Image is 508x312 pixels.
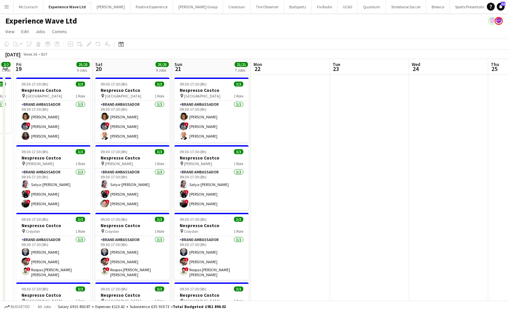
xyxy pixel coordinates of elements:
span: 09:30-17:30 (8h) [101,82,127,87]
span: 1 Role [234,229,243,234]
div: 09:30-17:30 (8h)3/3Nespresso Costco [PERSON_NAME]1 RoleBrand Ambassador3/309:30-17:30 (8h)Satya-[... [174,145,249,210]
span: 25 [490,65,499,73]
app-card-role: Brand Ambassador3/309:30-17:30 (8h)Satya-[PERSON_NAME]![PERSON_NAME]![PERSON_NAME] [95,168,169,210]
span: ! [185,200,189,204]
span: [PERSON_NAME] [26,161,54,166]
app-job-card: 09:30-17:30 (8h)3/3Nespresso Costco [GEOGRAPHIC_DATA]1 RoleBrand Ambassador3/309:30-17:30 (8h)[PE... [174,78,249,143]
span: 24 [411,65,420,73]
span: [GEOGRAPHIC_DATA] [26,298,62,303]
button: Sports Presentation Co [450,0,498,13]
app-job-card: 09:30-17:30 (8h)3/3Nespresso Costco Croydon1 RoleBrand Ambassador3/309:30-17:30 (8h)[PERSON_NAME]... [16,213,90,280]
span: 1 Role [155,94,164,98]
span: 3/3 [76,149,85,154]
button: Ballsportz [284,0,312,13]
app-user-avatar: Sophie Barnes [488,17,496,25]
span: 1 Role [155,229,164,234]
span: ! [106,190,110,194]
span: 32 [501,2,505,6]
span: 09:30-17:30 (8h) [22,286,48,291]
a: 32 [497,3,505,11]
span: [GEOGRAPHIC_DATA] [105,298,141,303]
button: [PERSON_NAME] [91,0,130,13]
h1: Experience Wave Ltd [5,16,77,26]
span: [PERSON_NAME] [184,161,212,166]
div: Salary £915 850.87 + Expenses £123.42 + Subsistence £35 919.73 = [58,304,226,309]
span: Sun [174,61,182,67]
span: Mon [254,61,262,67]
app-job-card: 09:30-17:30 (8h)3/3Nespresso Costco Croydon1 RoleBrand Ambassador3/309:30-17:30 (8h)[PERSON_NAME]... [95,213,169,280]
span: View [5,29,15,34]
div: 7 Jobs [235,68,248,73]
span: 09:30-17:30 (8h) [180,82,207,87]
span: 09:30-17:30 (8h) [180,286,207,291]
span: 1 Role [75,94,85,98]
span: ! [185,122,189,126]
h3: Nespresso Costco [95,222,169,228]
span: Jobs [35,29,45,34]
span: 09:30-17:30 (8h) [180,217,207,222]
span: Week 38 [22,52,38,57]
span: ! [106,267,110,271]
span: [GEOGRAPHIC_DATA] [26,94,62,98]
app-job-card: 09:30-17:30 (8h)3/3Nespresso Costco [PERSON_NAME]1 RoleBrand Ambassador3/309:30-17:30 (8h)Satya-[... [95,145,169,210]
div: [DATE] [5,51,21,58]
span: 1 Role [234,94,243,98]
span: 09:30-17:30 (8h) [22,82,48,87]
span: 23 [332,65,340,73]
span: 1 Role [75,298,85,303]
button: Streetwise Soccer [386,0,426,13]
button: [PERSON_NAME] Group [173,0,223,13]
button: The Observer [251,0,284,13]
h3: Nespresso Costco [16,87,90,93]
span: ! [185,190,189,194]
button: Quantum [358,0,386,13]
span: 09:30-17:30 (8h) [22,217,48,222]
app-card-role: Brand Ambassador3/309:30-17:30 (8h)Satya-[PERSON_NAME]![PERSON_NAME]![PERSON_NAME] [16,168,90,210]
span: Sat [95,61,103,67]
h3: Nespresso Costco [95,87,169,93]
button: Creatisan [223,0,251,13]
h3: Nespresso Costco [95,155,169,161]
span: ! [106,200,110,204]
app-user-avatar: Sophie Barnes [495,17,503,25]
app-job-card: 09:30-17:30 (8h)3/3Nespresso Costco [PERSON_NAME]1 RoleBrand Ambassador3/309:30-17:30 (8h)Satya-[... [16,145,90,210]
span: 21 [173,65,182,73]
span: 09:30-17:30 (8h) [22,149,48,154]
app-card-role: Brand Ambassador3/309:30-17:30 (8h)[PERSON_NAME]![PERSON_NAME]!Roopas [PERSON_NAME] [PERSON_NAME] [95,236,169,280]
app-card-role: Brand Ambassador3/309:30-17:30 (8h)[PERSON_NAME]![PERSON_NAME]!Roopas [PERSON_NAME] [PERSON_NAME] [16,236,90,280]
button: Positive Experience [130,0,173,13]
div: 9 Jobs [77,68,89,73]
span: 1 Role [234,298,243,303]
span: Total Budgeted £951 894.02 [173,304,226,309]
a: Comms [49,27,69,36]
span: 1 Role [234,161,243,166]
button: Brewco [426,0,450,13]
h3: Nespresso Costco [174,87,249,93]
button: UCAS [338,0,358,13]
a: Edit [19,27,31,36]
span: 3/3 [155,217,164,222]
span: 09:30-17:30 (8h) [180,149,207,154]
app-card-role: Brand Ambassador3/309:30-17:30 (8h)[PERSON_NAME]![PERSON_NAME]!Roopas [PERSON_NAME] [PERSON_NAME] [174,236,249,280]
app-card-role: Brand Ambassador3/309:30-17:30 (8h)[PERSON_NAME]![PERSON_NAME][PERSON_NAME] [174,101,249,143]
h3: Nespresso Costco [174,222,249,228]
span: 3/3 [234,149,243,154]
span: 1 Role [155,161,164,166]
span: 3/3 [155,82,164,87]
span: 1 Role [75,229,85,234]
span: 3/3 [234,217,243,222]
div: BST [41,52,48,57]
span: 25/25 [76,62,90,67]
span: ! [26,267,30,271]
span: Budgeted [11,304,30,309]
app-job-card: 09:30-17:30 (8h)3/3Nespresso Costco [GEOGRAPHIC_DATA]1 RoleBrand Ambassador3/309:30-17:30 (8h)[PE... [95,78,169,143]
span: 3/3 [234,82,243,87]
span: 09:30-17:30 (8h) [101,286,127,291]
a: Jobs [33,27,48,36]
h3: Nespresso Costco [16,292,90,298]
span: 3/3 [76,217,85,222]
